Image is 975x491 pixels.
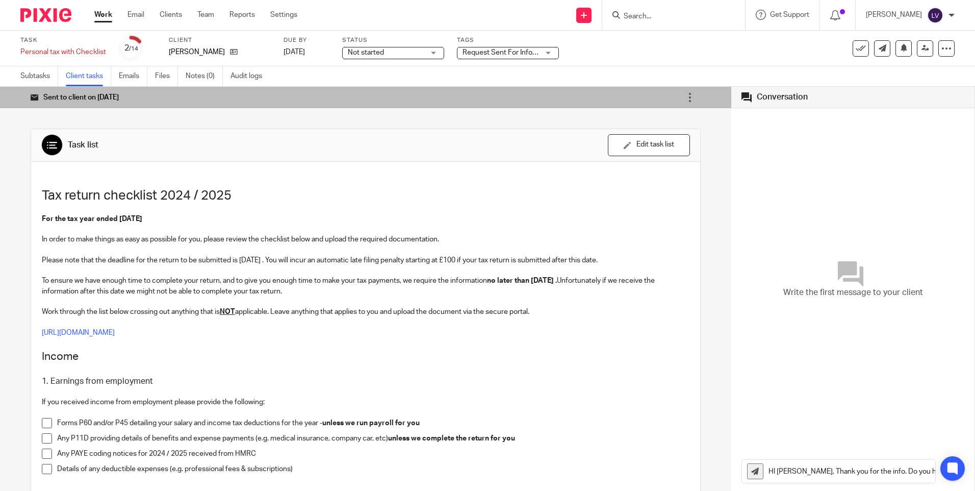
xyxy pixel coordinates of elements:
a: Work [94,10,112,20]
p: Please note that the deadline for the return to be submitted is [DATE] . You will incur an automa... [42,255,690,265]
a: Client tasks [66,66,111,86]
p: If you received income from employment please provide the following: [42,397,690,407]
span: [DATE] [284,48,305,56]
div: Conversation [757,92,808,103]
h3: 1. Earnings from employment [42,376,690,387]
div: Personal tax with Checklist [20,47,106,57]
p: Any P11D providing details of benefits and expense payments (e.g. medical insurance, company car,... [57,433,690,444]
p: In order to make things as easy as possible for you, please review the checklist below and upload... [42,234,690,244]
a: Emails [119,66,147,86]
p: Work through the list below crossing out anything that is applicable. Leave anything that applies... [42,307,690,317]
span: Write the first message to your client [783,287,923,299]
a: [URL][DOMAIN_NAME] [42,329,115,336]
span: Not started [348,49,384,56]
strong: unless we complete the return for you [388,435,515,442]
h1: Tax return checklist 2024 / 2025 [42,188,690,204]
a: Settings [270,10,297,20]
a: Audit logs [230,66,270,86]
p: [PERSON_NAME] [866,10,922,20]
strong: unless we run payroll for you [322,420,420,427]
strong: For the tax year ended [DATE] [42,215,142,223]
div: 2 [124,42,138,54]
a: Team [197,10,214,20]
p: Any PAYE coding notices for 2024 / 2025 received from HMRC [57,449,690,459]
p: [PERSON_NAME] [169,47,225,57]
label: Status [342,36,444,44]
img: Pixie [20,8,71,22]
label: Client [169,36,271,44]
span: Get Support [770,11,809,18]
div: Task list [68,140,98,151]
u: NOT [220,308,235,315]
button: Edit task list [608,134,690,156]
span: Request Sent For Information [463,49,557,56]
a: Subtasks [20,66,58,86]
a: Files [155,66,178,86]
a: Clients [160,10,182,20]
label: Tags [457,36,559,44]
a: Email [127,10,144,20]
img: svg%3E [927,7,943,23]
a: Notes (0) [186,66,223,86]
p: Details of any deductible expenses (e.g. professional fees & subscriptions) [57,464,690,474]
h2: Income [42,348,690,365]
input: Search [623,12,714,21]
small: /14 [129,46,138,52]
label: Due by [284,36,329,44]
div: Sent to client on [DATE] [31,92,119,103]
label: Task [20,36,106,44]
strong: no later than [DATE] . [487,277,557,284]
a: Reports [229,10,255,20]
p: Forms P60 and/or P45 detailing your salary and income tax deductions for the year - [57,418,690,428]
p: To ensure we have enough time to complete your return, and to give you enough time to make your t... [42,276,690,297]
